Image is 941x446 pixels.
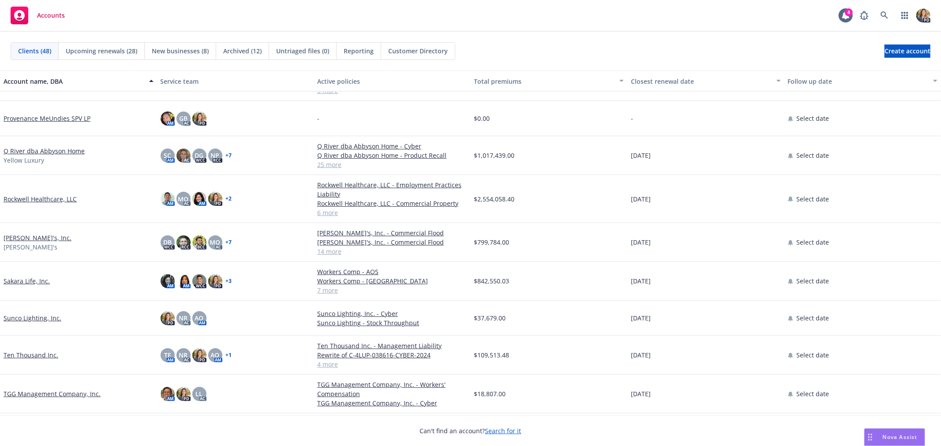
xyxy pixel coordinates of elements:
[317,276,467,286] a: Workers Comp - [GEOGRAPHIC_DATA]
[164,151,171,160] span: SC
[192,348,206,362] img: photo
[883,433,918,441] span: Nova Assist
[631,238,651,247] span: [DATE]
[4,146,85,156] a: Q River dba Abbyson Home
[176,149,191,163] img: photo
[4,233,71,242] a: [PERSON_NAME]'s, Inc.
[474,151,515,160] span: $1,017,439.00
[163,238,172,247] span: DB
[66,46,137,56] span: Upcoming renewals (28)
[797,313,829,323] span: Select date
[916,8,930,22] img: photo
[208,274,222,288] img: photo
[631,151,651,160] span: [DATE]
[317,247,467,256] a: 14 more
[317,141,467,151] a: Q River dba Abbyson Home - Cyber
[317,341,467,350] a: Ten Thousand Inc. - Management Liability
[211,350,220,360] span: AO
[161,274,175,288] img: photo
[876,7,893,24] a: Search
[164,350,171,360] span: TF
[845,8,853,16] div: 4
[471,71,628,92] button: Total premiums
[344,46,374,56] span: Reporting
[797,114,829,123] span: Select date
[37,12,65,19] span: Accounts
[179,114,187,123] span: GB
[631,276,651,286] span: [DATE]
[317,180,467,199] a: Rockwell Healthcare, LLC - Employment Practices Liability
[192,235,206,249] img: photo
[474,77,615,86] div: Total premiums
[317,360,467,369] a: 4 more
[788,77,928,86] div: Follow up date
[176,274,191,288] img: photo
[4,114,90,123] a: Provenance MeUndies SPV LP
[317,380,467,398] a: TGG Management Company, Inc. - Workers' Compensation
[317,199,467,208] a: Rockwell Healthcare, LLC - Commercial Property
[631,389,651,398] span: [DATE]
[226,153,232,158] a: + 7
[4,156,44,165] span: Yellow Luxury
[474,194,515,204] span: $2,554,058.40
[314,71,471,92] button: Active policies
[317,318,467,327] a: Sunco Lighting - Stock Throughput
[210,238,221,247] span: MQ
[195,151,204,160] span: DG
[317,286,467,295] a: 7 more
[4,194,77,204] a: Rockwell Healthcare, LLC
[317,114,319,123] span: -
[865,429,876,446] div: Drag to move
[474,238,510,247] span: $799,784.00
[631,313,651,323] span: [DATE]
[226,240,232,245] a: + 7
[4,242,57,252] span: [PERSON_NAME]'s
[317,151,467,160] a: Q River dba Abbyson Home - Product Recall
[226,279,232,284] a: + 3
[4,313,61,323] a: Sunco Lighting, Inc.
[797,389,829,398] span: Select date
[317,228,467,238] a: [PERSON_NAME]'s, Inc. - Commercial Flood
[4,77,144,86] div: Account name, DBA
[226,196,232,201] a: + 2
[631,350,651,360] span: [DATE]
[196,389,203,398] span: LL
[4,389,101,398] a: TGG Management Company, Inc.
[631,194,651,204] span: [DATE]
[474,350,510,360] span: $109,513.48
[161,192,175,206] img: photo
[157,71,314,92] button: Service team
[192,192,206,206] img: photo
[18,46,51,56] span: Clients (48)
[317,350,467,360] a: Rewrite of C-4LUP-038616-CYBER-2024
[885,43,930,59] span: Create account
[474,114,490,123] span: $0.00
[388,46,448,56] span: Customer Directory
[627,71,784,92] button: Closest renewal date
[4,350,58,360] a: Ten Thousand Inc.
[223,46,262,56] span: Archived (12)
[864,428,925,446] button: Nova Assist
[317,208,467,217] a: 6 more
[7,3,68,28] a: Accounts
[896,7,914,24] a: Switch app
[474,313,506,323] span: $37,679.00
[317,398,467,408] a: TGG Management Company, Inc. - Cyber
[317,309,467,318] a: Sunco Lighting, Inc. - Cyber
[192,274,206,288] img: photo
[152,46,209,56] span: New businesses (8)
[178,194,189,204] span: MQ
[161,311,175,325] img: photo
[317,267,467,276] a: Workers Comp - AOS
[211,151,220,160] span: NP
[276,46,329,56] span: Untriaged files (0)
[161,111,175,126] img: photo
[317,160,467,169] a: 25 more
[885,45,930,58] a: Create account
[192,111,206,126] img: photo
[176,235,191,249] img: photo
[208,192,222,206] img: photo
